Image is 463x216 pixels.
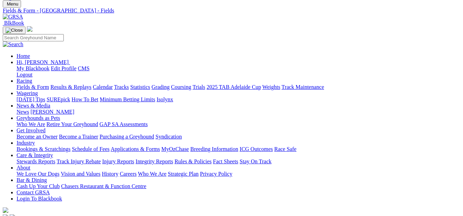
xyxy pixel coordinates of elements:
a: Fields & Form [17,84,49,90]
a: Retire Your Greyhound [47,121,98,127]
a: Track Injury Rebate [57,158,101,164]
div: News & Media [17,109,460,115]
a: Bookings & Scratchings [17,146,70,152]
a: Racing [17,78,32,84]
a: News & Media [17,103,50,109]
button: Toggle navigation [3,0,21,8]
a: Who We Are [138,171,167,177]
a: Greyhounds as Pets [17,115,60,121]
a: Bar & Dining [17,177,47,183]
img: GRSA [3,14,23,20]
a: History [102,171,118,177]
a: Wagering [17,90,38,96]
a: Race Safe [274,146,296,152]
a: Stay On Track [240,158,271,164]
div: Greyhounds as Pets [17,121,460,127]
a: Cash Up Your Club [17,183,60,189]
a: Fields & Form - [GEOGRAPHIC_DATA] - Fields [3,8,460,14]
span: Menu [7,1,18,7]
a: Contact GRSA [17,189,50,195]
a: BlkBook [3,20,24,26]
a: Track Maintenance [282,84,324,90]
a: Injury Reports [102,158,134,164]
a: Coursing [171,84,191,90]
div: Hi, [PERSON_NAME] [17,65,460,78]
a: Trials [192,84,205,90]
a: Login To Blackbook [17,196,62,202]
a: SUREpick [47,96,70,102]
a: Rules & Policies [174,158,212,164]
a: Minimum Betting Limits [100,96,155,102]
a: Privacy Policy [200,171,232,177]
a: Calendar [93,84,113,90]
a: Weights [262,84,280,90]
a: Get Involved [17,127,46,133]
a: Hi, [PERSON_NAME] [17,59,70,65]
a: Purchasing a Greyhound [100,134,154,140]
button: Toggle navigation [3,27,26,34]
div: Get Involved [17,134,460,140]
a: Industry [17,140,35,146]
a: Breeding Information [190,146,238,152]
a: Schedule of Fees [72,146,109,152]
a: Applications & Forms [111,146,160,152]
a: Tracks [114,84,129,90]
img: Close [6,28,23,33]
a: Syndication [155,134,182,140]
img: logo-grsa-white.png [27,26,32,32]
div: About [17,171,460,177]
a: Grading [152,84,170,90]
img: logo-grsa-white.png [3,207,8,213]
a: We Love Our Dogs [17,171,59,177]
a: Home [17,53,30,59]
a: Results & Replays [50,84,91,90]
a: MyOzChase [161,146,189,152]
a: [PERSON_NAME] [30,109,74,115]
a: Become a Trainer [59,134,98,140]
a: Who We Are [17,121,45,127]
a: My Blackbook [17,65,50,71]
a: Isolynx [157,96,173,102]
a: Edit Profile [51,65,77,71]
a: Care & Integrity [17,152,53,158]
a: Careers [120,171,137,177]
a: [DATE] Tips [17,96,45,102]
div: Racing [17,84,460,90]
a: About [17,165,30,171]
a: Statistics [130,84,150,90]
div: Care & Integrity [17,158,460,165]
a: Stewards Reports [17,158,55,164]
a: 2025 TAB Adelaide Cup [207,84,261,90]
a: Fact Sheets [213,158,238,164]
a: Become an Owner [17,134,58,140]
a: Vision and Values [61,171,100,177]
input: Search [3,34,64,41]
a: News [17,109,29,115]
a: CMS [78,65,90,71]
div: Industry [17,146,460,152]
div: Wagering [17,96,460,103]
a: Chasers Restaurant & Function Centre [61,183,146,189]
a: How To Bet [72,96,99,102]
a: GAP SA Assessments [100,121,148,127]
div: Bar & Dining [17,183,460,189]
a: Logout [17,72,32,78]
a: Strategic Plan [168,171,199,177]
a: ICG Outcomes [240,146,273,152]
span: Hi, [PERSON_NAME] [17,59,69,65]
img: Search [3,41,23,48]
span: BlkBook [4,20,24,26]
a: Integrity Reports [135,158,173,164]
